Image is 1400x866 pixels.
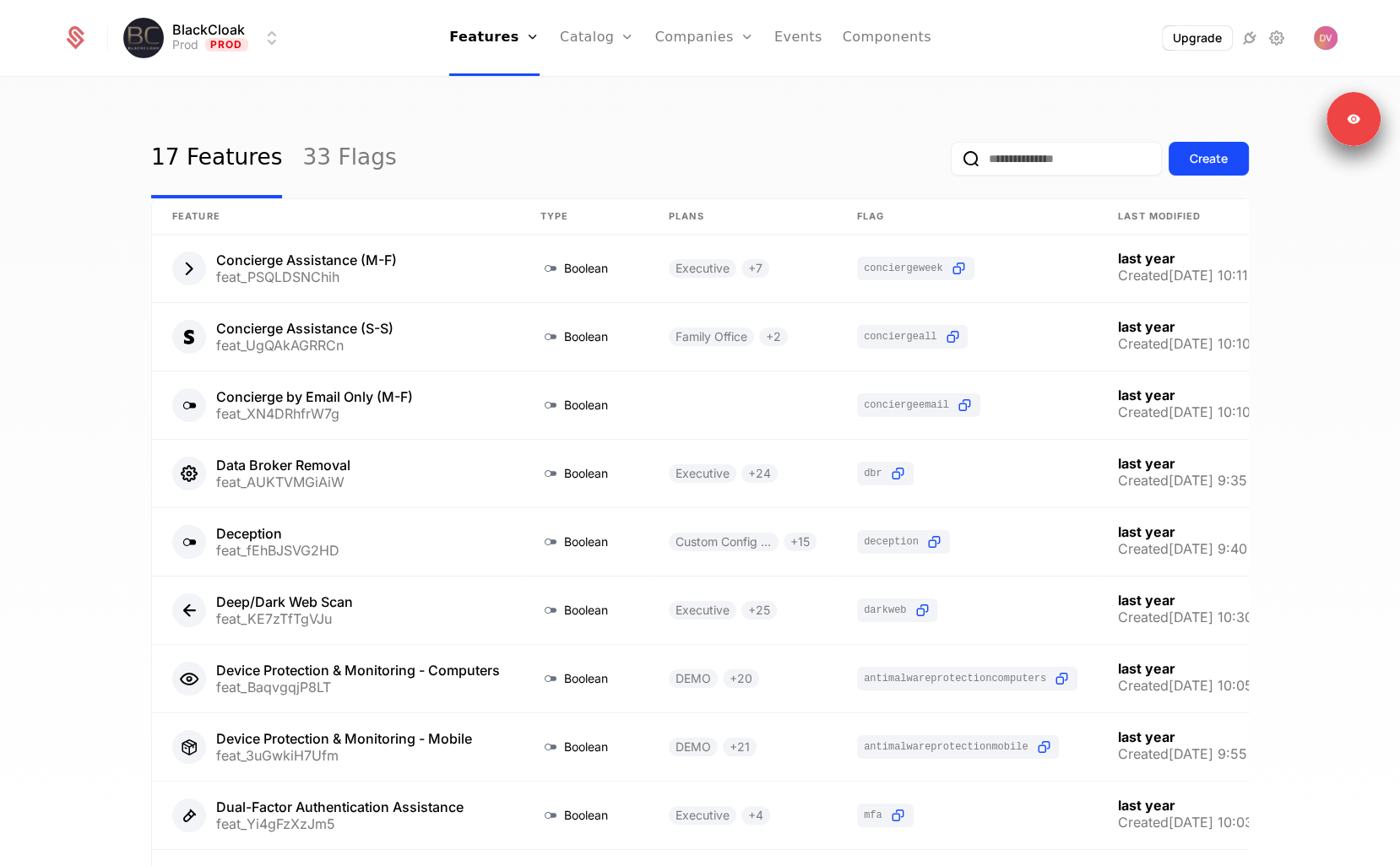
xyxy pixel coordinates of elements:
img: Dan Vapit [1314,26,1338,50]
th: Feature [152,199,520,235]
th: Flag [837,199,1098,235]
a: 33 Flags [302,119,396,198]
a: Settings [1267,28,1287,48]
button: Upgrade [1163,26,1232,50]
th: Last Modified [1098,199,1299,235]
th: Type [520,199,648,235]
div: Prod [172,36,198,53]
a: Integrations [1240,28,1260,48]
div: Create [1190,150,1228,167]
span: Prod [205,38,248,51]
img: BlackCloak [123,18,164,58]
button: Create [1169,142,1249,176]
span: BlackCloak [172,23,245,36]
button: Open user button [1314,26,1338,50]
th: Plans [648,199,837,235]
button: Select environment [128,19,282,57]
a: 17 Features [151,119,282,198]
